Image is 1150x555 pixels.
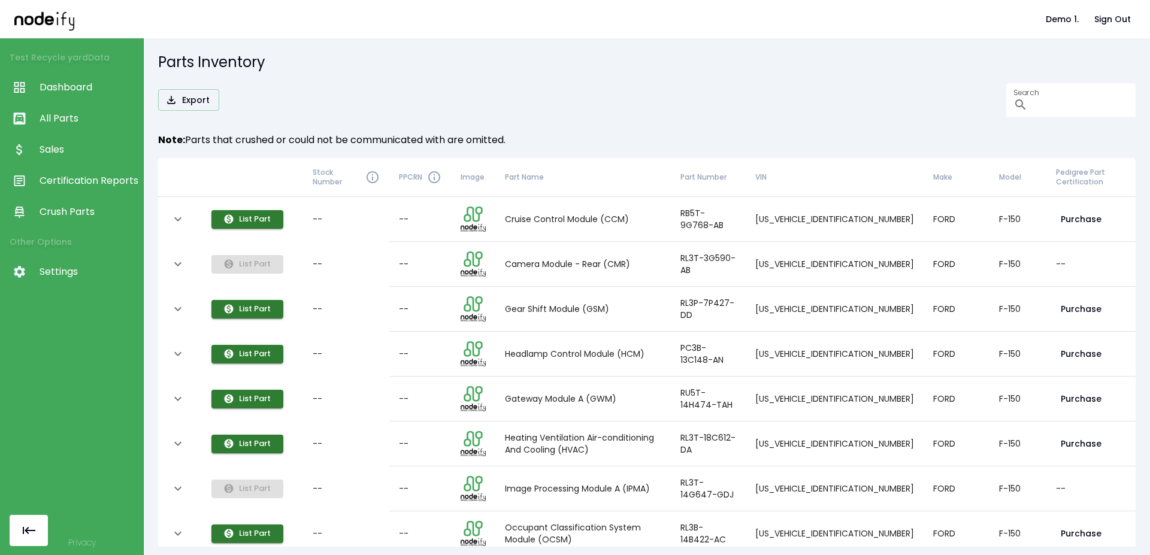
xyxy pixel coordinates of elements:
[924,332,989,377] td: FORD
[671,421,746,466] td: RL3T-18C612-DA
[158,89,219,111] button: Export
[746,242,924,287] td: [US_VEHICLE_IDENTIFICATION_NUMBER]
[495,242,671,287] td: Camera Module - Rear (CMR)
[461,386,486,411] img: part image
[211,524,283,543] button: List Part
[389,421,451,466] td: --
[1056,523,1106,545] button: Purchase
[746,466,924,511] td: [US_VEHICLE_IDENTIFICATION_NUMBER]
[924,377,989,421] td: FORD
[211,210,283,229] button: List Part
[924,242,989,287] td: FORD
[389,287,451,332] td: --
[211,390,283,408] button: List Part
[211,300,283,319] button: List Part
[924,466,989,511] td: FORD
[461,251,486,277] img: part image
[168,478,188,499] button: expand row
[1056,298,1106,320] button: Purchase
[1056,343,1106,365] button: Purchase
[989,466,1046,511] td: F-150
[168,299,188,319] button: expand row
[389,377,451,421] td: --
[399,170,441,184] div: PPCRN
[40,265,137,279] span: Settings
[158,132,1136,148] h6: Parts that crushed or could not be communicated with are omitted.
[389,466,451,511] td: --
[211,527,283,539] span: List this part for sale
[313,393,380,405] div: --
[495,287,671,332] td: Gear Shift Module (GSM)
[211,437,283,449] span: List this part for sale
[461,341,486,366] img: part image
[211,302,283,314] span: List this part for sale
[168,523,188,544] button: expand row
[495,332,671,377] td: Headlamp Control Module (HCM)
[1013,87,1039,98] label: Search
[746,197,924,242] td: [US_VEHICLE_IDENTIFICATION_NUMBER]
[671,287,746,332] td: RL3P-7P427-DD
[924,421,989,466] td: FORD
[461,296,486,322] img: part image
[495,421,671,466] td: Heating Ventilation Air-conditioning And Cooling (HVAC)
[168,344,188,364] button: expand row
[461,476,486,501] img: part image
[211,392,283,404] span: List this part for sale
[1056,208,1106,231] button: Purchase
[671,332,746,377] td: PC3B-13C148-AN
[671,466,746,511] td: RL3T-14G647-GDJ
[1090,8,1136,31] button: Sign Out
[495,466,671,511] td: Image Processing Module A (IPMA)
[461,431,486,456] img: part image
[924,158,989,197] th: Make
[924,197,989,242] td: FORD
[211,345,283,363] button: List Part
[313,527,380,539] div: --
[211,347,283,359] span: List this part for sale
[1056,433,1106,455] button: Purchase
[989,287,1046,332] td: F-150
[168,433,188,454] button: expand row
[40,205,137,219] span: Crush Parts
[313,303,380,315] div: --
[313,168,380,187] div: Stock Number
[1046,158,1136,197] th: Pedigree Part Certification
[989,332,1046,377] td: F-150
[313,213,380,225] div: --
[40,80,137,95] span: Dashboard
[168,209,188,229] button: expand row
[671,158,746,197] th: Part Number
[211,482,283,494] span: Parts are not listable with active DTCs
[1046,242,1136,287] td: --
[313,483,380,495] div: --
[495,377,671,421] td: Gateway Module A (GWM)
[989,197,1046,242] td: F-150
[389,332,451,377] td: --
[746,377,924,421] td: [US_VEHICLE_IDENTIFICATION_NUMBER]
[313,438,380,450] div: --
[671,242,746,287] td: RL3T-3G590-AB
[211,213,283,225] span: List this part for sale
[211,435,283,453] button: List Part
[495,158,671,197] th: Part Name
[158,133,185,147] strong: Note:
[1056,388,1106,410] button: Purchase
[746,332,924,377] td: [US_VEHICLE_IDENTIFICATION_NUMBER]
[313,258,380,270] div: --
[451,158,495,197] th: Image
[989,421,1046,466] td: F-150
[671,377,746,421] td: RU5T-14H474-TAH
[68,536,96,548] a: Privacy
[389,242,451,287] td: --
[924,287,989,332] td: FORD
[14,8,74,30] img: nodeify
[40,174,137,188] span: Certification Reports
[495,197,671,242] td: Cruise Control Module (CCM)
[989,158,1046,197] th: Model
[989,377,1046,421] td: F-150
[158,53,1136,72] h5: Parts Inventory
[1046,466,1136,511] td: --
[40,142,137,157] span: Sales
[1041,8,1084,31] button: Demo 1.
[211,257,283,269] span: Parts are not listable with active DTCs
